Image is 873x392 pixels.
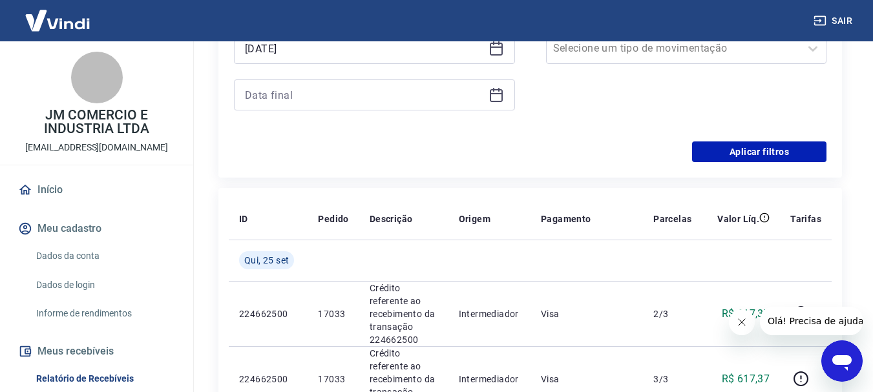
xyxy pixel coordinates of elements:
p: Intermediador [459,373,520,386]
input: Data final [245,85,483,105]
p: 224662500 [239,307,297,320]
button: Sair [811,9,857,33]
a: Dados de login [31,272,178,298]
button: Aplicar filtros [692,141,826,162]
p: Pagamento [541,212,591,225]
p: JM COMERCIO E INDUSTRIA LTDA [10,108,183,136]
p: Tarifas [790,212,821,225]
a: Relatório de Recebíveis [31,366,178,392]
button: Meus recebíveis [16,337,178,366]
p: Crédito referente ao recebimento da transação 224662500 [370,282,438,346]
p: 17033 [318,307,348,320]
a: Início [16,176,178,204]
p: Valor Líq. [717,212,759,225]
p: Intermediador [459,307,520,320]
button: Meu cadastro [16,214,178,243]
a: Dados da conta [31,243,178,269]
p: Visa [541,373,633,386]
p: Descrição [370,212,413,225]
p: Visa [541,307,633,320]
img: Vindi [16,1,100,40]
p: 224662500 [239,373,297,386]
span: Olá! Precisa de ajuda? [8,9,109,19]
p: [EMAIL_ADDRESS][DOMAIN_NAME] [25,141,168,154]
p: Pedido [318,212,348,225]
p: 3/3 [653,373,691,386]
p: Origem [459,212,490,225]
p: 17033 [318,373,348,386]
a: Informe de rendimentos [31,300,178,327]
p: ID [239,212,248,225]
p: Parcelas [653,212,691,225]
input: Data inicial [245,39,483,58]
iframe: Mensagem da empresa [760,307,863,335]
iframe: Botão para abrir a janela de mensagens [821,340,863,382]
p: R$ 617,37 [722,306,770,322]
p: 2/3 [653,307,691,320]
p: R$ 617,37 [722,371,770,387]
span: Qui, 25 set [244,254,289,267]
iframe: Fechar mensagem [729,309,755,335]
